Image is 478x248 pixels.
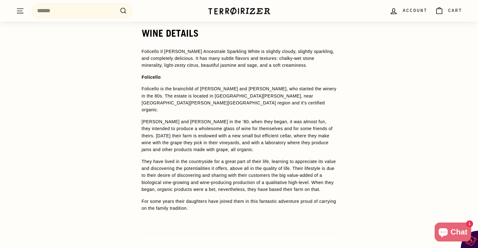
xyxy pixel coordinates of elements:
[142,28,337,39] h2: WINE DETAILS
[142,49,334,68] span: Folicello Il [PERSON_NAME] Ancestrale Sparkling White is slightly cloudy, slightly sparkling, and...
[142,86,337,112] span: Folicello is the brainchild of [PERSON_NAME] and [PERSON_NAME], who started the winery in the 80s...
[386,2,431,20] a: Account
[403,7,427,14] span: Account
[142,158,337,193] p: They have lived in the countryside for a great part of their life, learning to appreciate its val...
[142,198,337,212] p: For some years their daughters have joined them in this fantastic adventure proud of carrying on ...
[431,2,466,20] a: Cart
[142,75,161,80] span: Folicello
[433,223,473,243] inbox-online-store-chat: Shopify online store chat
[448,7,462,14] span: Cart
[142,119,332,152] span: [PERSON_NAME] and [PERSON_NAME] in the ’80, when they began, it was almost fun, they intended to ...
